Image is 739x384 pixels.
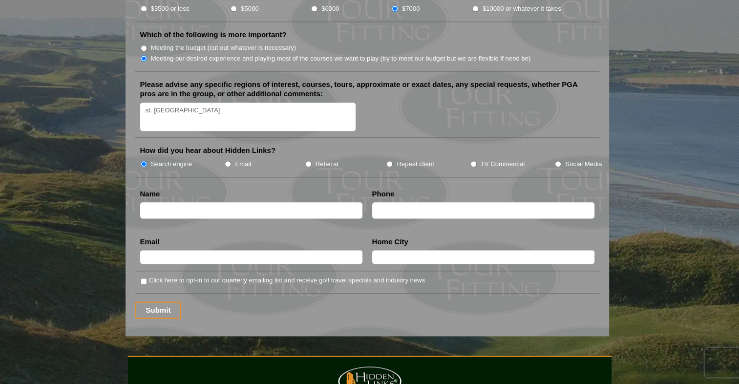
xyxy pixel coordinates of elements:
[235,159,251,169] label: Email
[140,30,287,40] label: Which of the following is more important?
[397,159,434,169] label: Repeat client
[481,159,525,169] label: TV Commercial
[483,4,561,14] label: $10000 or whatever it takes
[140,80,594,99] label: Please advise any specific regions of interest, courses, tours, approximate or exact dates, any s...
[140,189,160,199] label: Name
[151,54,531,64] label: Meeting our desired experience and playing most of the courses we want to play (try to meet our b...
[402,4,420,14] label: $7000
[140,237,160,247] label: Email
[151,159,192,169] label: Search engine
[372,237,408,247] label: Home City
[321,4,339,14] label: $6000
[372,189,395,199] label: Phone
[241,4,258,14] label: $5000
[565,159,602,169] label: Social Media
[151,4,190,14] label: $3500 or less
[140,146,276,155] label: How did you hear about Hidden Links?
[135,301,182,319] input: Submit
[316,159,338,169] label: Referral
[149,276,425,285] label: Click here to opt-in to our quarterly emailing list and receive golf travel specials and industry...
[151,43,296,53] label: Meeting the budget (cut out whatever is necessary)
